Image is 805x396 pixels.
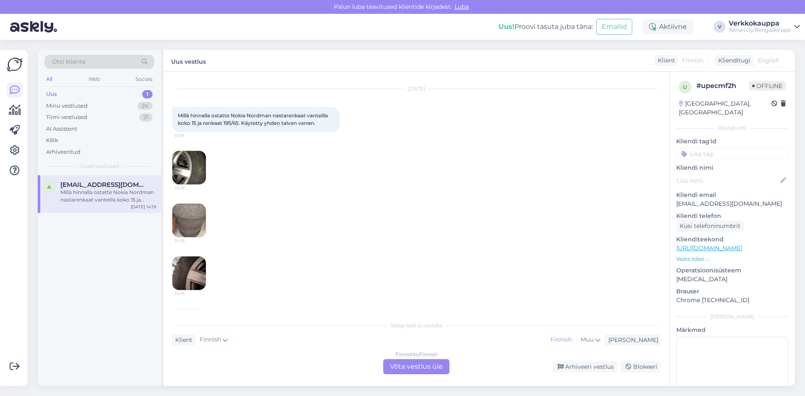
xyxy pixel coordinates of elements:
div: Blokeeri [621,361,661,373]
div: Tiimi vestlused [46,113,87,122]
span: 14:19 [175,238,206,244]
div: Klienditugi [715,56,750,65]
div: Web [87,74,101,85]
button: Emailid [596,19,632,35]
img: Askly Logo [7,57,23,72]
span: u [683,84,687,90]
div: Klient [654,56,675,65]
p: Kliendi nimi [676,163,788,172]
div: Minu vestlused [46,102,88,110]
div: Kõik [46,136,58,145]
p: [EMAIL_ADDRESS][DOMAIN_NAME] [676,199,788,208]
div: Valige keel ja vastake [172,322,661,329]
div: [PERSON_NAME] [676,313,788,321]
span: Uued vestlused [80,163,119,170]
a: VerkkokauppaTeinari Oy/Rengaskirppis [729,20,800,34]
p: Kliendi tag'id [676,137,788,146]
div: [GEOGRAPHIC_DATA], [GEOGRAPHIC_DATA] [679,99,771,117]
span: Offline [749,81,786,91]
div: Kliendi info [676,124,788,132]
div: Millä hinnalla ostatte Nokia Nordman nastarenkaat vanteilla koko 15 ja renkaat 195/65. Käytetty y... [60,189,156,204]
div: Klient [172,336,192,344]
p: Klienditeekond [676,235,788,244]
span: a [47,184,51,190]
div: AI Assistent [46,125,77,133]
span: Otsi kliente [52,57,86,66]
p: Kliendi telefon [676,212,788,220]
div: [DATE] 14:19 [131,204,156,210]
span: Luba [452,3,471,10]
input: Lisa tag [676,148,788,160]
p: Vaata edasi ... [676,255,788,263]
p: Brauser [676,287,788,296]
p: Märkmed [676,326,788,334]
div: # upecmf2h [696,81,749,91]
span: Muu [581,336,594,343]
label: Uus vestlus [171,55,206,66]
div: [PERSON_NAME] [605,336,658,344]
p: [MEDICAL_DATA] [676,275,788,284]
span: 14:19 [175,185,206,191]
div: Uus [46,90,57,98]
div: 21 [139,113,153,122]
span: ali.ahmed.diaa29@gmail.com [60,181,148,189]
p: Kliendi email [676,191,788,199]
div: Finnish [546,334,576,346]
a: [URL][DOMAIN_NAME] [676,244,742,252]
div: 24 [138,102,153,110]
span: Millä hinnalla ostatte Nokia Nordman nastarenkaat vanteilla koko 15 ja renkaat 195/65. Käytetty y... [178,112,329,126]
div: Arhiveeritud [46,148,80,156]
div: All [44,74,54,85]
div: Verkkokauppa [729,20,791,27]
div: [DATE] [172,85,661,93]
div: 1 [142,90,153,98]
img: Attachment [172,256,206,290]
div: Arhiveeri vestlus [553,361,617,373]
div: Küsi telefoninumbrit [676,220,744,232]
div: Teinari Oy/Rengaskirppis [729,27,791,34]
div: V [714,21,725,33]
span: Finnish [682,56,704,65]
div: Finnish to Finnish [395,351,438,358]
span: English [758,56,779,65]
div: Socials [134,74,154,85]
img: Attachment [172,204,206,237]
div: Aktiivne [642,19,693,34]
b: Uus! [499,23,514,31]
div: Võta vestlus üle [383,359,449,374]
div: Proovi tasuta juba täna: [499,22,593,32]
span: Finnish [200,335,221,344]
input: Lisa nimi [677,176,779,185]
img: Attachment [172,151,206,184]
span: 14:19 [175,290,206,297]
p: Operatsioonisüsteem [676,266,788,275]
p: Chrome [TECHNICAL_ID] [676,296,788,305]
span: 14:19 [174,132,206,139]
